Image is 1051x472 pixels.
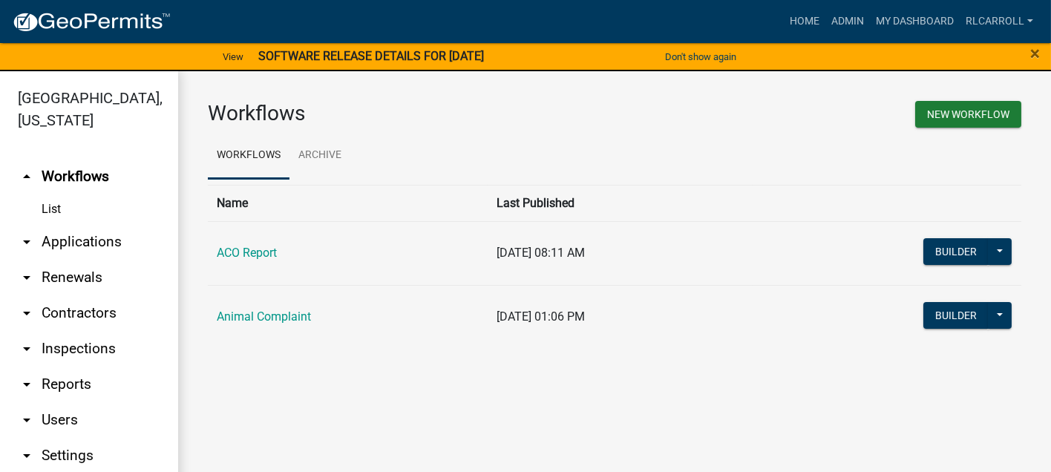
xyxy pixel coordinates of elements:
a: ACO Report [217,246,277,260]
a: View [217,45,249,69]
strong: SOFTWARE RELEASE DETAILS FOR [DATE] [258,49,484,63]
i: arrow_drop_down [18,447,36,465]
a: Workflows [208,132,289,180]
a: Archive [289,132,350,180]
a: Admin [825,7,870,36]
i: arrow_drop_up [18,168,36,186]
i: arrow_drop_down [18,269,36,286]
button: Close [1030,45,1040,62]
h3: Workflows [208,101,603,126]
th: Last Published [488,185,753,221]
a: Home [784,7,825,36]
span: [DATE] 01:06 PM [497,309,585,324]
i: arrow_drop_down [18,376,36,393]
a: RLcarroll [960,7,1039,36]
button: Builder [923,238,989,265]
span: [DATE] 08:11 AM [497,246,585,260]
i: arrow_drop_down [18,340,36,358]
th: Name [208,185,488,221]
span: × [1030,43,1040,64]
button: Don't show again [659,45,742,69]
button: New Workflow [915,101,1021,128]
button: Builder [923,302,989,329]
i: arrow_drop_down [18,304,36,322]
i: arrow_drop_down [18,233,36,251]
a: Animal Complaint [217,309,311,324]
a: My Dashboard [870,7,960,36]
i: arrow_drop_down [18,411,36,429]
